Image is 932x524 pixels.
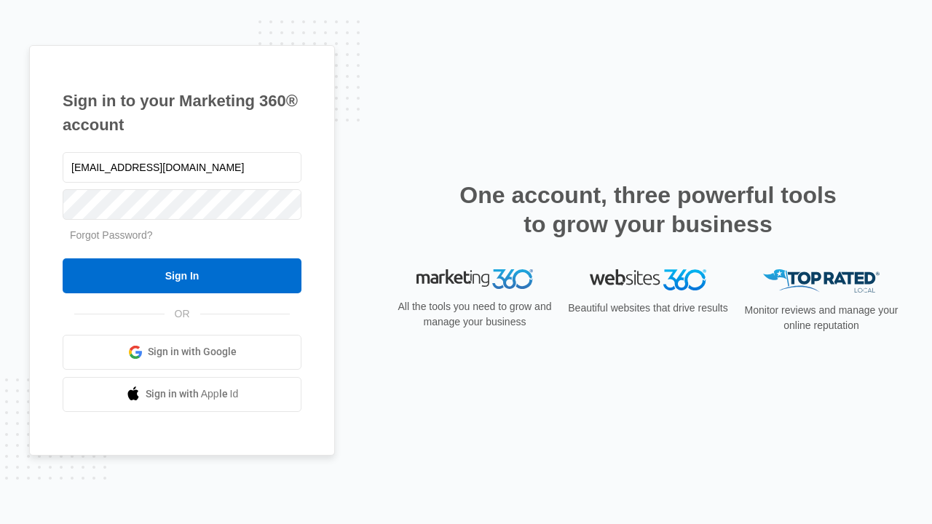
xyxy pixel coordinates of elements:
[590,269,706,290] img: Websites 360
[63,335,301,370] a: Sign in with Google
[740,303,903,333] p: Monitor reviews and manage your online reputation
[763,269,880,293] img: Top Rated Local
[455,180,841,239] h2: One account, three powerful tools to grow your business
[416,269,533,290] img: Marketing 360
[70,229,153,241] a: Forgot Password?
[566,301,730,316] p: Beautiful websites that drive results
[393,299,556,330] p: All the tools you need to grow and manage your business
[165,306,200,322] span: OR
[148,344,237,360] span: Sign in with Google
[63,258,301,293] input: Sign In
[63,89,301,137] h1: Sign in to your Marketing 360® account
[63,377,301,412] a: Sign in with Apple Id
[146,386,239,402] span: Sign in with Apple Id
[63,152,301,183] input: Email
